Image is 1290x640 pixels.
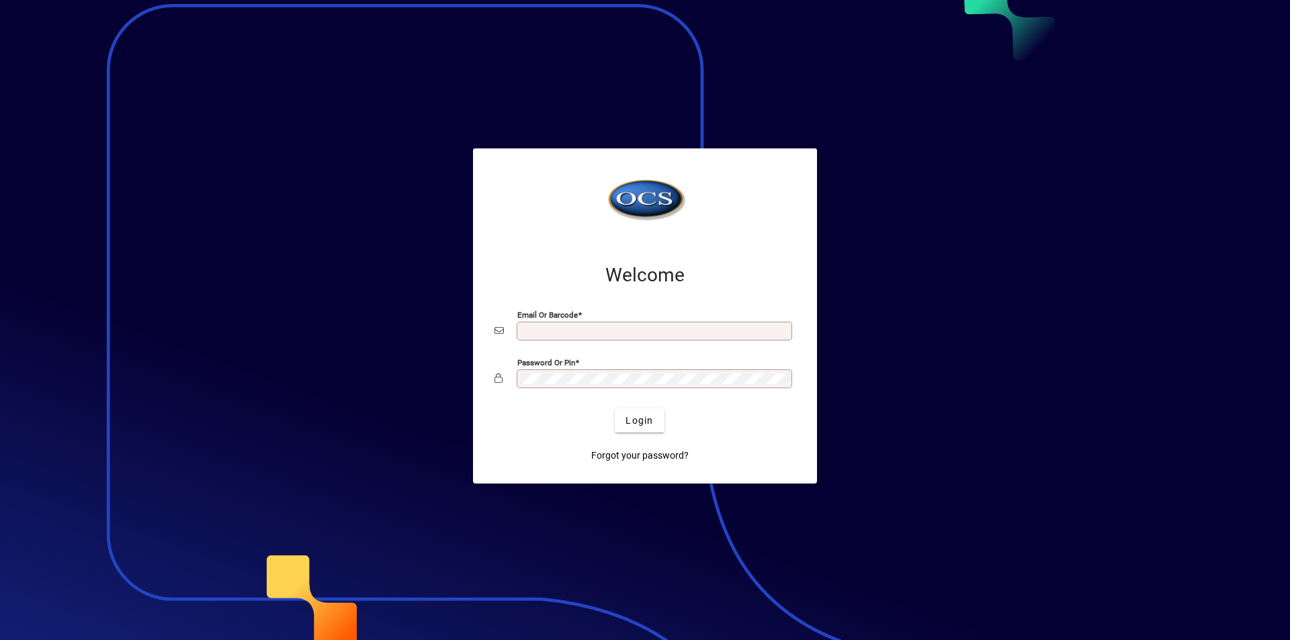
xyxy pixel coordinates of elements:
[586,443,694,467] a: Forgot your password?
[615,408,664,432] button: Login
[591,449,689,463] span: Forgot your password?
[517,310,578,320] mat-label: Email or Barcode
[626,414,653,428] span: Login
[494,264,795,287] h2: Welcome
[517,358,575,367] mat-label: Password or Pin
